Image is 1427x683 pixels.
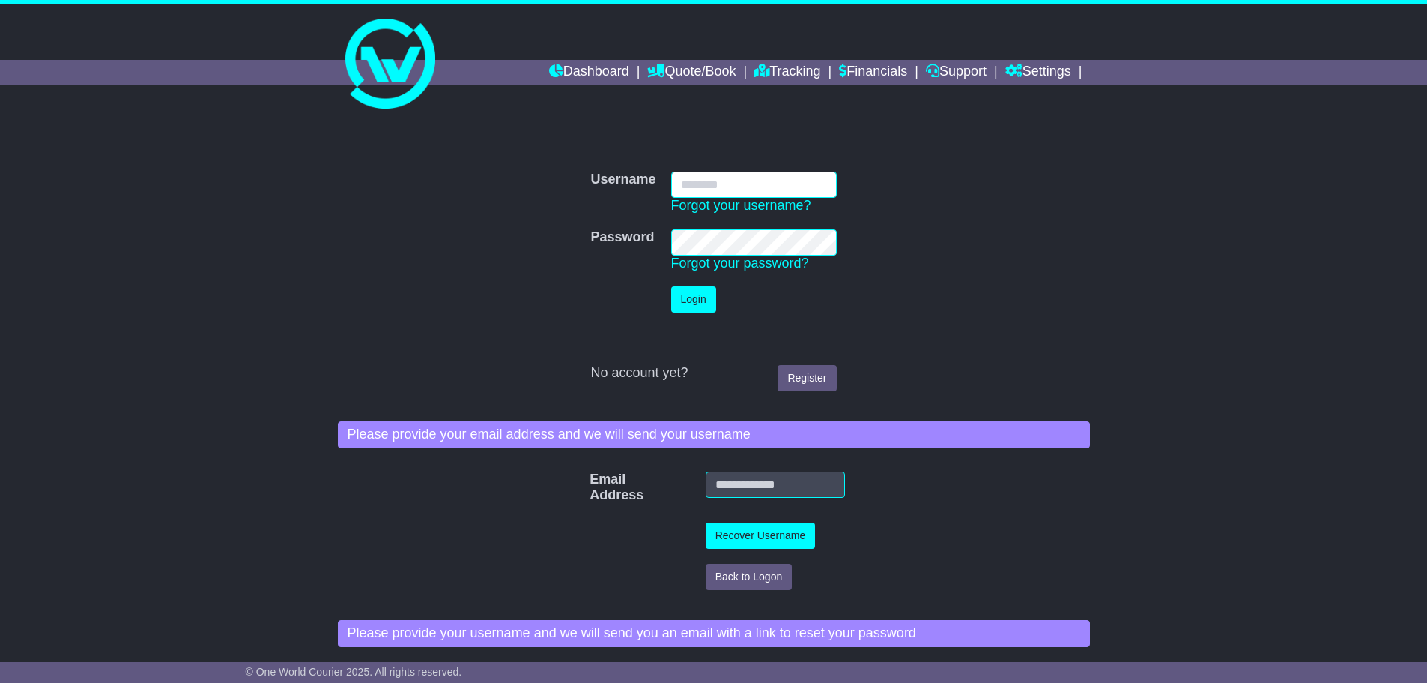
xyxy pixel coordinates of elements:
a: Dashboard [549,60,629,85]
a: Financials [839,60,907,85]
a: Forgot your password? [671,256,809,271]
label: Email Address [582,472,609,504]
a: Quote/Book [647,60,736,85]
label: Password [590,229,654,246]
div: Please provide your email address and we will send your username [338,421,1090,448]
button: Back to Logon [706,564,793,590]
div: Please provide your username and we will send you an email with a link to reset your password [338,620,1090,647]
div: No account yet? [590,365,836,382]
a: Forgot your username? [671,198,811,213]
a: Tracking [754,60,820,85]
button: Recover Username [706,523,816,549]
label: Username [590,172,655,188]
span: © One World Courier 2025. All rights reserved. [246,666,462,678]
button: Login [671,286,716,313]
a: Settings [1005,60,1071,85]
a: Register [778,365,836,391]
a: Support [926,60,987,85]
